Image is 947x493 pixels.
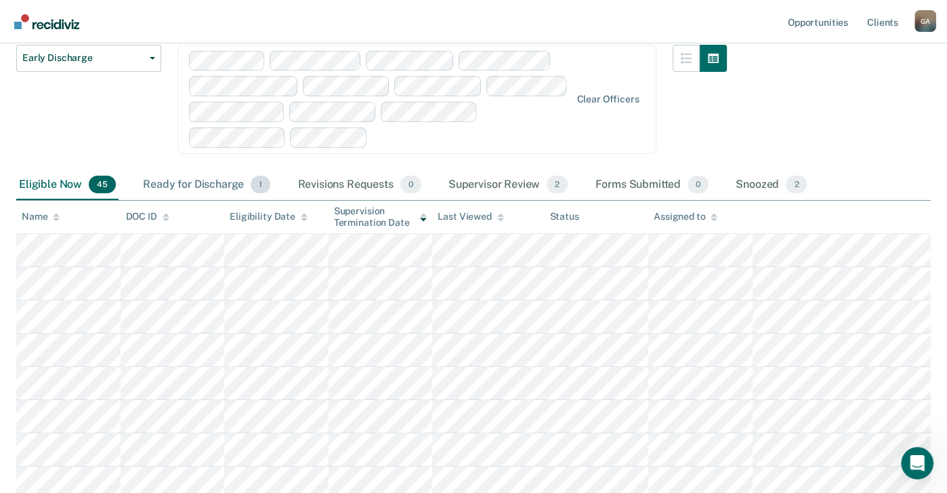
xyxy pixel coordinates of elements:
button: Early Discharge [16,45,161,72]
span: 45 [89,176,116,193]
iframe: Intercom live chat [901,447,933,479]
div: Ready for Discharge1 [140,170,273,200]
div: G A [914,10,936,32]
span: 2 [786,176,807,193]
span: 0 [400,176,421,193]
span: 1 [251,176,270,193]
div: Assigned to [654,211,717,222]
img: Recidiviz [14,14,79,29]
button: Profile dropdown button [914,10,936,32]
div: Forms Submitted0 [592,170,711,200]
div: Clear officers [576,94,639,105]
div: Last Viewed [438,211,503,222]
span: 2 [547,176,568,193]
span: Early Discharge [22,52,144,64]
span: 0 [688,176,709,193]
div: Supervision Termination Date [334,205,427,229]
div: Supervisor Review2 [446,170,571,200]
div: Eligibility Date [230,211,308,222]
div: Snoozed2 [733,170,809,200]
div: DOC ID [126,211,169,222]
div: Name [22,211,60,222]
div: Status [549,211,578,222]
div: Revisions Requests0 [295,170,423,200]
div: Eligible Now45 [16,170,119,200]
